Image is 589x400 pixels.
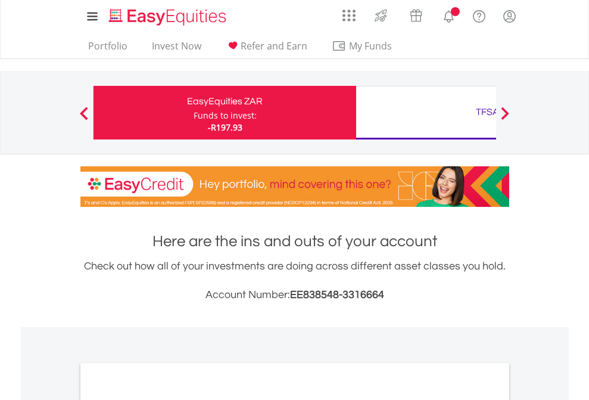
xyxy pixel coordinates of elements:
button: Next [493,113,517,125]
a: My Profile [494,3,525,29]
a: AppsGrid [335,3,363,22]
a: Home page [104,3,231,27]
a: FAQ's and Support [464,3,494,27]
a: Refer and Earn [221,40,312,58]
span: EE838548-3316664 [290,289,384,300]
a: Notifications [434,3,464,27]
img: EasyCredit Promotion Banner [80,166,509,207]
a: Invest Now [147,40,206,58]
img: vouchers-v2.svg [406,6,426,25]
h3: Account Number: [80,287,509,303]
div: Check out how all of your investments are doing across different asset classes you hold. [80,258,509,303]
img: thrive-v2.svg [371,6,391,25]
a: Portfolio [83,40,132,58]
span: My Funds [332,38,410,54]
img: EasyEquities_Logo.png [107,7,231,27]
div: EasyEquities ZAR [101,93,349,110]
button: Previous [72,113,96,125]
img: grid-menu-icon.svg [342,9,356,22]
a: Vouchers [398,3,434,25]
div: Funds to invest: [194,110,257,122]
span: Refer and Earn [241,39,307,52]
span: -R197.93 [208,122,242,133]
h1: Here are the ins and outs of your account [80,231,509,252]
